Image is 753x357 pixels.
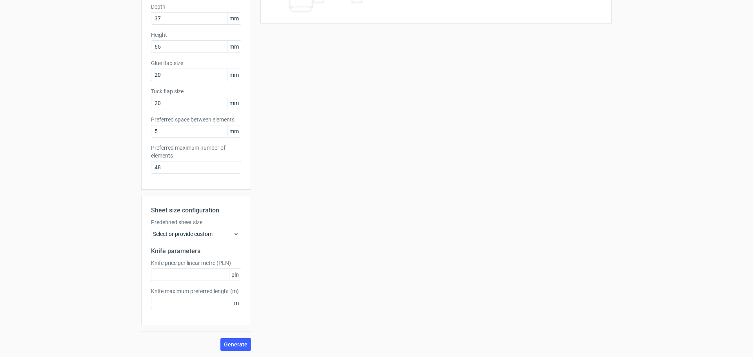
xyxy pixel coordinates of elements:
label: Glue flap size [151,59,241,67]
h2: Sheet size configuration [151,206,241,215]
label: Height [151,31,241,39]
label: Preferred space between elements [151,116,241,123]
h2: Knife parameters [151,246,241,256]
span: mm [227,125,241,137]
label: Predefined sheet size [151,218,241,226]
button: Generate [220,338,251,351]
span: m [232,297,241,309]
span: Generate [224,342,247,347]
span: mm [227,13,241,24]
label: Depth [151,3,241,11]
div: Select or provide custom [151,228,241,240]
label: Knife maximum preferred lenght (m) [151,287,241,295]
label: Knife price per linear metre (PLN) [151,259,241,267]
span: pln [229,269,241,281]
span: mm [227,69,241,81]
label: Preferred maximum number of elements [151,144,241,159]
span: mm [227,41,241,53]
span: mm [227,97,241,109]
label: Tuck flap size [151,87,241,95]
